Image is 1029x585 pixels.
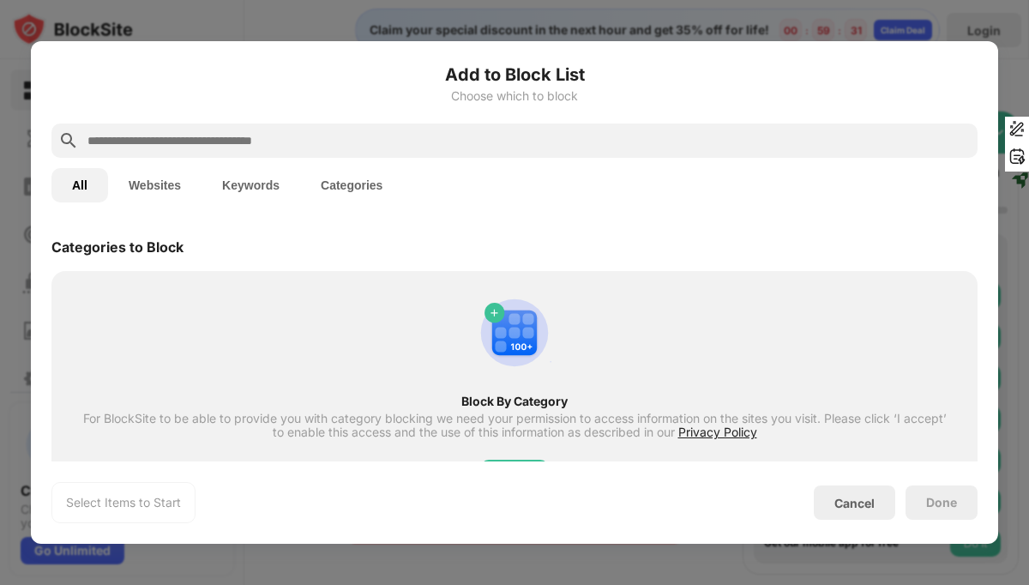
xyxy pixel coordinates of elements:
div: Choose which to block [51,89,978,103]
img: search.svg [58,130,79,151]
div: Cancel [834,496,875,510]
button: Websites [108,168,202,202]
h6: Add to Block List [51,62,978,87]
button: Categories [300,168,403,202]
div: Select Items to Start [66,494,181,511]
div: For BlockSite to be able to provide you with category blocking we need your permission to access ... [82,412,947,439]
img: category-add.svg [473,292,556,374]
button: Keywords [202,168,300,202]
div: Block By Category [82,395,947,408]
div: Done [926,496,957,510]
div: Categories to Block [51,238,184,256]
span: Privacy Policy [678,425,757,439]
button: All [51,168,108,202]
